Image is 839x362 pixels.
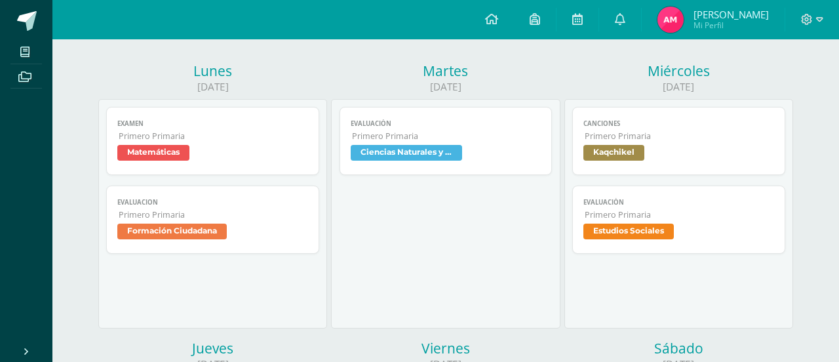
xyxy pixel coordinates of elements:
span: [PERSON_NAME] [693,8,769,21]
div: Miércoles [564,63,793,81]
div: [DATE] [331,81,560,95]
a: EXAMENPrimero PrimariaMatemáticas [106,108,319,176]
a: EVALUACIÓNPrimero PrimariaCiencias Naturales y Salud [340,108,553,176]
span: Formación Ciudadana [117,225,227,241]
span: Primero Primaria [352,132,541,143]
span: Estudios Sociales [583,225,674,241]
span: Primero Primaria [585,211,774,222]
span: Ciencias Naturales y Salud [351,146,462,162]
div: Jueves [98,340,327,359]
img: a944aec88ad1edc6b7e2268fb46c47a2.png [657,7,684,33]
span: Primero Primaria [119,211,308,222]
a: EVALUACIONPrimero PrimariaFormación Ciudadana [106,187,319,255]
div: Sábado [564,340,793,359]
span: Matemáticas [117,146,189,162]
span: EVALUACIÓN [351,121,541,129]
span: Mi Perfil [693,20,769,31]
span: Kaqchikel [583,146,644,162]
div: Viernes [331,340,560,359]
div: Lunes [98,63,327,81]
span: EVALUACION [117,199,308,208]
span: Primero Primaria [585,132,774,143]
span: Primero Primaria [119,132,308,143]
span: EXAMEN [117,121,308,129]
span: CANCIONES [583,121,774,129]
div: Martes [331,63,560,81]
div: [DATE] [564,81,793,95]
span: EVALUACIÓN [583,199,774,208]
a: CANCIONESPrimero PrimariaKaqchikel [572,108,785,176]
div: [DATE] [98,81,327,95]
a: EVALUACIÓNPrimero PrimariaEstudios Sociales [572,187,785,255]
